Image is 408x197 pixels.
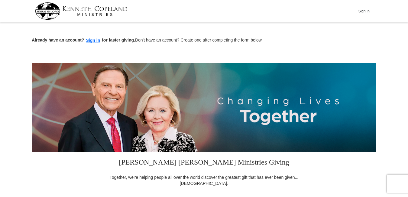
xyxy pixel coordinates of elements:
[106,174,302,186] div: Together, we're helping people all over the world discover the greatest gift that has ever been g...
[355,6,373,16] button: Sign In
[35,2,128,20] img: kcm-header-logo.svg
[32,37,376,44] p: Don't have an account? Create one after completing the form below.
[84,37,102,44] button: Sign in
[32,38,135,42] strong: Already have an account? for faster giving.
[106,152,302,174] h3: [PERSON_NAME] [PERSON_NAME] Ministries Giving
